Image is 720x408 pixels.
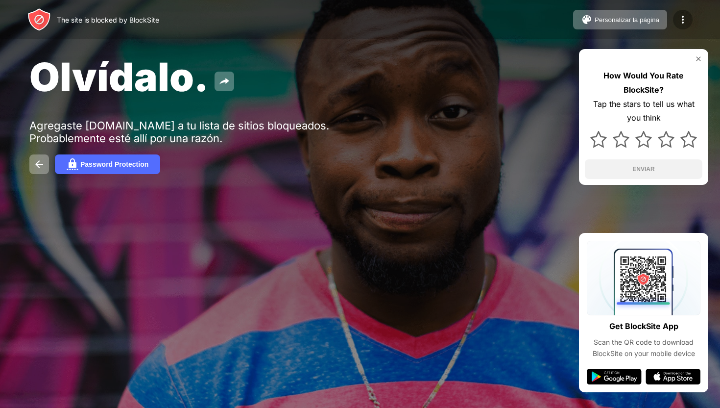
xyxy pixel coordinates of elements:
img: star.svg [613,131,629,148]
img: header-logo.svg [27,8,51,31]
button: ENVIAR [585,159,702,179]
div: How Would You Rate BlockSite? [585,69,702,97]
div: Password Protection [80,160,148,168]
div: Personalizar la página [595,16,659,24]
span: Olvídalo. [29,53,209,101]
img: pallet.svg [581,14,593,25]
div: The site is blocked by BlockSite [57,16,159,24]
img: qrcode.svg [587,241,700,315]
img: star.svg [658,131,674,148]
div: Get BlockSite App [609,319,678,333]
img: menu-icon.svg [677,14,689,25]
img: google-play.svg [587,369,642,384]
button: Personalizar la página [573,10,667,29]
img: back.svg [33,158,45,170]
img: password.svg [67,158,78,170]
div: Tap the stars to tell us what you think [585,97,702,126]
img: star.svg [635,131,652,148]
button: Password Protection [55,154,160,174]
img: share.svg [218,76,230,87]
img: app-store.svg [646,369,700,384]
img: rate-us-close.svg [695,55,702,63]
div: Scan the QR code to download BlockSite on your mobile device [587,337,700,359]
img: star.svg [680,131,697,148]
img: star.svg [590,131,607,148]
div: Agregaste [DOMAIN_NAME] a tu lista de sitios bloqueados. Probablemente esté allí por una razón. [29,119,332,145]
